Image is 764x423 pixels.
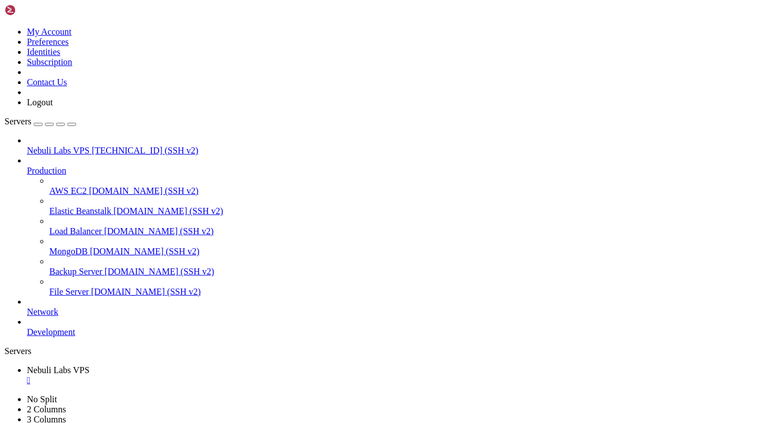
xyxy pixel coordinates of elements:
[27,317,760,337] li: Development
[91,287,201,296] span: [DOMAIN_NAME] (SSH v2)
[49,226,102,236] span: Load Balancer
[27,146,90,155] span: Nebuli Labs VPS
[27,327,760,337] a: Development
[27,297,760,317] li: Network
[89,186,199,196] span: [DOMAIN_NAME] (SSH v2)
[27,365,90,375] span: Nebuli Labs VPS
[27,37,69,47] a: Preferences
[4,4,69,16] img: Shellngn
[27,375,760,385] a: 
[49,267,760,277] a: Backup Server [DOMAIN_NAME] (SSH v2)
[27,57,72,67] a: Subscription
[27,405,66,414] a: 2 Columns
[4,90,619,100] x-row: Usage of /: 47.7% of 8.89GB Users logged in: 0
[4,109,619,119] x-row: Swap usage: 0%
[49,176,760,196] li: AWS EC2 [DOMAIN_NAME] (SSH v2)
[4,138,619,147] x-row: just raised the bar for easy, resilient and secure K8s cluster deployment.
[4,117,76,126] a: Servers
[4,81,619,90] x-row: System load: 0.04 Processes: 116
[105,267,215,276] span: [DOMAIN_NAME] (SSH v2)
[49,287,760,297] a: File Server [DOMAIN_NAME] (SSH v2)
[49,226,760,236] a: Load Balancer [DOMAIN_NAME] (SSH v2)
[27,136,760,156] li: Nebuli Labs VPS [TECHNICAL_ID] (SSH v2)
[27,307,760,317] a: Network
[49,247,760,257] a: MongoDB [DOMAIN_NAME] (SSH v2)
[4,157,619,166] x-row: [URL][DOMAIN_NAME]
[49,196,760,216] li: Elastic Beanstalk [DOMAIN_NAME] (SSH v2)
[49,267,103,276] span: Backup Server
[49,247,87,256] span: MongoDB
[49,186,87,196] span: AWS EC2
[4,214,619,224] x-row: 1 additional security update can be applied with ESM Apps.
[27,307,58,317] span: Network
[4,117,31,126] span: Servers
[90,247,200,256] span: [DOMAIN_NAME] (SSH v2)
[49,216,760,236] li: Load Balancer [DOMAIN_NAME] (SSH v2)
[27,156,760,297] li: Production
[27,27,72,36] a: My Account
[108,262,113,271] div: (22, 27)
[49,206,112,216] span: Elastic Beanstalk
[27,394,57,404] a: No Split
[4,62,619,71] x-row: System information as of [DATE]
[4,252,619,262] x-row: Last login: [DATE] from [TECHNICAL_ID]
[4,128,619,138] x-row: * Strictly confined Kubernetes makes edge and IoT secure. Learn how MicroK8s
[49,287,89,296] span: File Server
[27,97,53,107] a: Logout
[27,166,66,175] span: Production
[114,206,224,216] span: [DOMAIN_NAME] (SSH v2)
[4,100,619,109] x-row: Memory usage: 17% IPv4 address for eth0: [TECHNICAL_ID]
[4,4,619,14] x-row: Welcome to Ubuntu 24.04.3 LTS (GNU/Linux 6.8.0-84-generic x86_64)
[49,206,760,216] a: Elastic Beanstalk [DOMAIN_NAME] (SSH v2)
[49,186,760,196] a: AWS EC2 [DOMAIN_NAME] (SSH v2)
[27,146,760,156] a: Nebuli Labs VPS [TECHNICAL_ID] (SSH v2)
[27,166,760,176] a: Production
[27,327,75,337] span: Development
[4,195,619,204] x-row: 0 updates can be applied immediately.
[27,77,67,87] a: Contact Us
[27,47,61,57] a: Identities
[49,236,760,257] li: MongoDB [DOMAIN_NAME] (SSH v2)
[49,277,760,297] li: File Server [DOMAIN_NAME] (SSH v2)
[4,24,619,33] x-row: * Documentation: [URL][DOMAIN_NAME]
[92,146,198,155] span: [TECHNICAL_ID] (SSH v2)
[4,176,619,185] x-row: Expanded Security Maintenance for Applications is not enabled.
[4,33,619,43] x-row: * Management: [URL][DOMAIN_NAME]
[27,365,760,385] a: Nebuli Labs VPS
[4,224,619,233] x-row: Learn more about enabling ESM Apps service at [URL][DOMAIN_NAME]
[4,43,619,52] x-row: * Support: [URL][DOMAIN_NAME]
[4,262,619,271] x-row: root@nebuli-server:~#
[49,257,760,277] li: Backup Server [DOMAIN_NAME] (SSH v2)
[104,226,214,236] span: [DOMAIN_NAME] (SSH v2)
[4,346,760,356] div: Servers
